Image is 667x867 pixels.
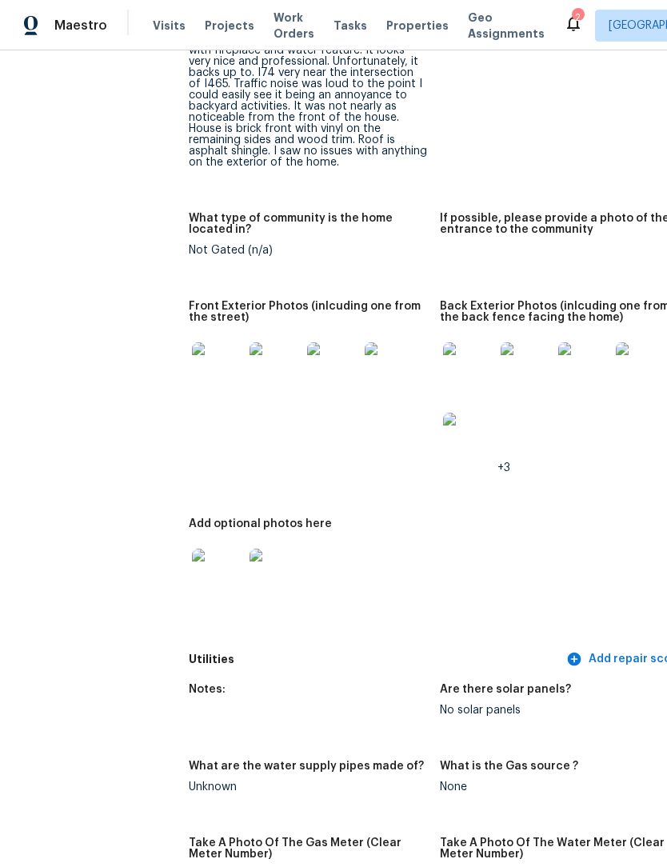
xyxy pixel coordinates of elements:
[189,518,332,529] h5: Add optional photos here
[205,18,254,34] span: Projects
[153,18,186,34] span: Visits
[189,301,427,323] h5: Front Exterior Photos (inlcuding one from the street)
[189,781,427,793] div: Unknown
[189,651,563,668] h5: Utilities
[386,18,449,34] span: Properties
[189,213,427,235] h5: What type of community is the home located in?
[468,10,545,42] span: Geo Assignments
[497,462,510,473] span: +3
[189,684,226,695] h5: Notes:
[333,20,367,31] span: Tasks
[189,245,427,256] div: Not Gated (n/a)
[54,18,107,34] span: Maestro
[189,837,427,860] h5: Take A Photo Of The Gas Meter (Clear Meter Number)
[572,10,583,26] div: 2
[440,761,578,772] h5: What is the Gas source ?
[440,684,571,695] h5: Are there solar panels?
[189,761,424,772] h5: What are the water supply pipes made of?
[274,10,314,42] span: Work Orders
